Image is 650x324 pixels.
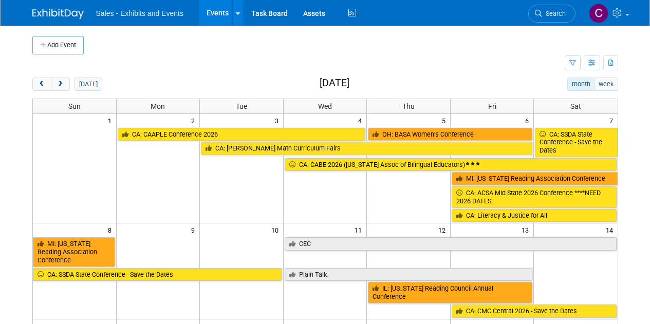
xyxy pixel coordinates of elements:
span: 13 [521,223,533,236]
span: 10 [270,223,283,236]
span: Thu [402,102,415,110]
a: CA: Literacy & Justice for All [452,209,617,222]
span: 6 [524,114,533,127]
a: OH: BASA Women’s Conference [368,128,532,141]
a: CA: SSDA State Conference - Save the Dates [535,128,617,157]
a: CA: CMC Central 2026 - Save the Dates [452,304,617,318]
a: MI: [US_STATE] Reading Association Conference [33,237,115,266]
a: CA: CABE 2026 ([US_STATE] Assoc of Bilingual Educators) [285,158,617,171]
span: 1 [107,114,116,127]
img: Christine Lurz [589,4,608,23]
span: Sun [68,102,81,110]
span: Tue [236,102,247,110]
button: [DATE] [75,78,102,91]
a: CA: SSDA State Conference - Save the Dates [33,268,282,281]
span: 5 [441,114,450,127]
button: prev [32,78,51,91]
span: 4 [357,114,366,127]
span: Sales - Exhibits and Events [96,9,183,17]
button: month [567,78,595,91]
span: Search [542,10,566,17]
a: IL: [US_STATE] Reading Council Annual Conference [368,282,532,303]
span: 3 [274,114,283,127]
img: ExhibitDay [32,9,84,19]
span: Sat [570,102,581,110]
button: next [51,78,70,91]
span: 11 [354,223,366,236]
span: 14 [605,223,618,236]
span: Mon [151,102,165,110]
a: Search [528,5,575,23]
a: Plain Talk [285,268,533,281]
span: 12 [437,223,450,236]
span: 8 [107,223,116,236]
span: 9 [190,223,199,236]
a: CA: [PERSON_NAME] Math Curriculum Fairs [201,142,532,155]
button: week [594,78,618,91]
span: Fri [488,102,496,110]
a: MI: [US_STATE] Reading Association Conference [452,172,618,185]
button: Add Event [32,36,84,54]
a: CA: CAAPLE Conference 2026 [118,128,366,141]
a: CA: ACSA Mid State 2026 Conference ****NEED 2026 DATES [452,186,617,207]
span: Wed [318,102,332,110]
a: CEC [285,237,617,251]
span: 2 [190,114,199,127]
h2: [DATE] [320,78,349,89]
span: 7 [608,114,618,127]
